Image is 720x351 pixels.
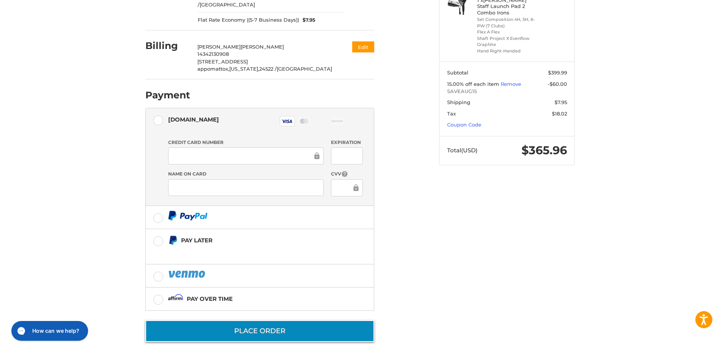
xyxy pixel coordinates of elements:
img: PayPal icon [168,269,207,279]
button: Edit [352,41,374,52]
iframe: Gorgias live chat messenger [8,318,90,343]
img: Affirm icon [168,294,183,304]
div: Pay Later [181,234,326,247]
label: CVV [331,171,362,178]
a: Remove [501,81,521,87]
span: -$60.00 [548,81,567,87]
span: [PERSON_NAME] [197,44,241,50]
span: [GEOGRAPHIC_DATA] [200,2,255,8]
span: 24522 / [259,66,277,72]
span: [US_STATE], [229,66,259,72]
span: appomattox, [197,66,229,72]
span: $365.96 [521,143,567,157]
span: Subtotal [447,70,468,76]
span: Total (USD) [447,147,477,154]
span: 14342130908 [197,51,229,57]
h2: Payment [145,89,190,101]
label: Expiration [331,139,362,146]
span: [PERSON_NAME] [241,44,284,50]
iframe: Google Customer Reviews [657,330,720,351]
iframe: PayPal Message 1 [168,248,327,255]
li: Hand Right-Handed [477,48,535,54]
div: [DOMAIN_NAME] [168,113,219,126]
h2: Billing [145,40,190,52]
span: $399.99 [548,70,567,76]
label: Name on Card [168,171,324,177]
div: Pay over time [187,292,233,305]
span: [GEOGRAPHIC_DATA] [277,66,332,72]
li: Set Composition 4H, 5H, 6-PW (7 Clubs) [477,16,535,29]
img: Pay Later icon [168,236,178,245]
label: Credit Card Number [168,139,324,146]
span: Shipping [447,99,470,105]
span: SAVEAUG15 [447,88,567,95]
span: [STREET_ADDRESS] [197,58,248,65]
img: PayPal icon [168,211,208,220]
span: $7.95 [555,99,567,105]
span: Tax [447,111,456,117]
span: 15.00% off each item [447,81,501,87]
button: Place Order [145,320,374,342]
span: $7.95 [299,16,316,24]
a: Coupon Code [447,122,481,128]
li: Flex A Flex [477,29,535,35]
span: $18.02 [552,111,567,117]
span: Flat Rate Economy ((5-7 Business Days)) [198,16,299,24]
li: Shaft Project X Evenflow Graphite [477,35,535,48]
